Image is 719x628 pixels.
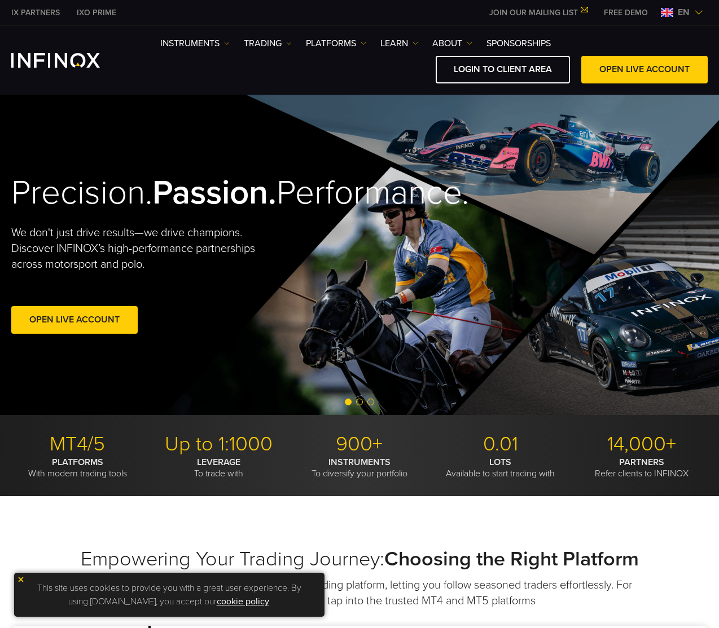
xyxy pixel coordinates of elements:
p: Refer clients to INFINOX [575,457,708,479]
p: With modern trading tools [11,457,144,479]
p: 0.01 [434,432,567,457]
p: To trade with [152,457,285,479]
a: INFINOX MENU [595,7,656,19]
p: This site uses cookies to provide you with a great user experience. By using [DOMAIN_NAME], you a... [20,578,319,611]
span: Go to slide 3 [367,399,374,405]
h2: Precision. Performance. [11,173,325,214]
a: INFINOX [68,7,125,19]
a: JOIN OUR MAILING LIST [481,8,595,17]
strong: PARTNERS [619,457,664,468]
strong: Choosing the Right Platform [384,547,639,571]
p: MT4/5 [11,432,144,457]
strong: LEVERAGE [197,457,240,468]
a: Instruments [160,37,230,50]
a: OPEN LIVE ACCOUNT [581,56,708,83]
a: Learn [380,37,418,50]
p: 900+ [293,432,426,457]
span: Go to slide 2 [356,399,363,405]
a: SPONSORSHIPS [486,37,551,50]
a: INFINOX Logo [11,53,126,68]
span: en [673,6,694,19]
a: LOGIN TO CLIENT AREA [436,56,570,83]
span: Go to slide 1 [345,399,352,405]
strong: LOTS [489,457,511,468]
a: PLATFORMS [306,37,366,50]
strong: Passion. [152,173,277,213]
p: We don't just drive results—we drive champions. Discover INFINOX’s high-performance partnerships ... [11,225,262,272]
p: Trade smarter with IX Social, our premier copy-trading platform, letting you follow seasoned trad... [86,577,633,609]
p: 14,000+ [575,432,708,457]
a: Open Live Account [11,306,138,334]
img: yellow close icon [17,576,25,583]
p: Up to 1:1000 [152,432,285,457]
h2: Empowering Your Trading Journey: [11,547,708,572]
p: To diversify your portfolio [293,457,426,479]
a: cookie policy [217,596,269,607]
p: Available to start trading with [434,457,567,479]
strong: INSTRUMENTS [328,457,391,468]
a: ABOUT [432,37,472,50]
a: INFINOX [3,7,68,19]
strong: PLATFORMS [52,457,103,468]
a: TRADING [244,37,292,50]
